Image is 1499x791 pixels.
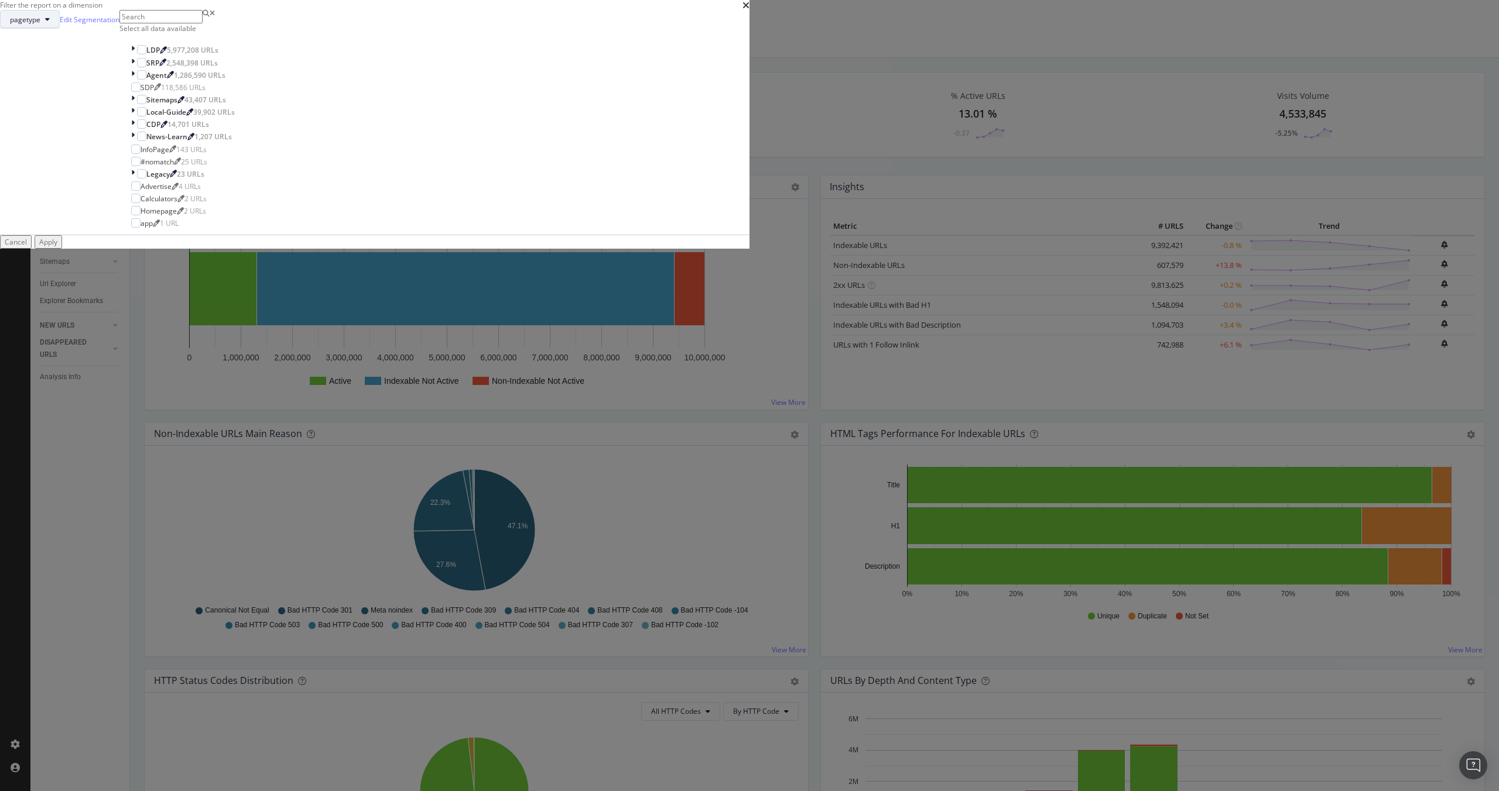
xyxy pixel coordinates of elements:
div: Agent [146,70,167,80]
div: Apply [39,237,57,247]
div: 2 URLs [184,206,206,216]
div: 1,286,590 URLs [174,70,225,80]
div: CDP [146,119,160,129]
a: Edit Segmentation [60,13,119,26]
div: SDP [141,82,154,92]
span: pagetype [10,15,40,25]
div: 14,701 URLs [167,119,209,129]
div: 2 URLs [184,194,207,204]
div: 1,207 URLs [194,132,232,142]
div: Select all data available [119,23,247,33]
div: 5,977,208 URLs [167,45,218,55]
div: News-Learn [146,132,187,142]
div: 1 URL [160,218,179,228]
div: SRP [146,58,159,68]
div: #nomatch [141,157,174,167]
div: 25 URLs [181,157,207,167]
div: 143 URLs [176,145,207,154]
div: Calculators [141,194,177,204]
div: Legacy [146,169,170,179]
div: app [141,218,153,228]
div: LDP [146,45,160,55]
div: 23 URLs [177,169,204,179]
input: Search [119,10,203,23]
div: 43,407 URLs [184,95,226,105]
div: Local-Guide [146,107,186,117]
div: 2,548,398 URLs [166,58,218,68]
button: Apply [35,235,62,249]
div: Homepage [141,206,177,216]
div: InfoPage [141,145,169,154]
div: Sitemaps [146,95,177,105]
div: 118,586 URLs [161,82,206,92]
div: 4 URLs [179,181,201,191]
div: Open Intercom Messenger [1459,751,1487,779]
div: 39,902 URLs [193,107,235,117]
div: Advertise [141,181,172,191]
div: Cancel [5,237,27,247]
